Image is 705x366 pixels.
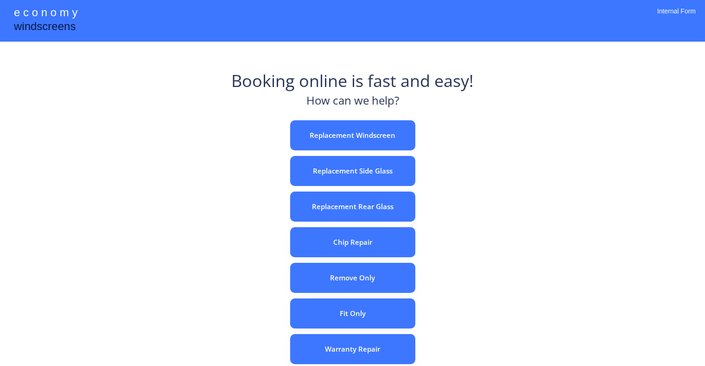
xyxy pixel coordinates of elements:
button: Replacement Windscreen [290,120,415,150]
button: Chip Repair [290,227,415,257]
button: Replacement Side Glass [290,156,415,186]
button: Remove Only [290,263,415,293]
button: Fit Only [290,298,415,329]
div: Booking online is fast and easy! [231,69,474,93]
div: How can we help? [306,93,399,113]
button: Replacement Rear Glass [290,192,415,222]
div: e c o n o m y [14,5,77,22]
div: Internal Form [657,7,696,28]
div: windscreens [14,19,76,37]
button: Warranty Repair [290,334,415,364]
